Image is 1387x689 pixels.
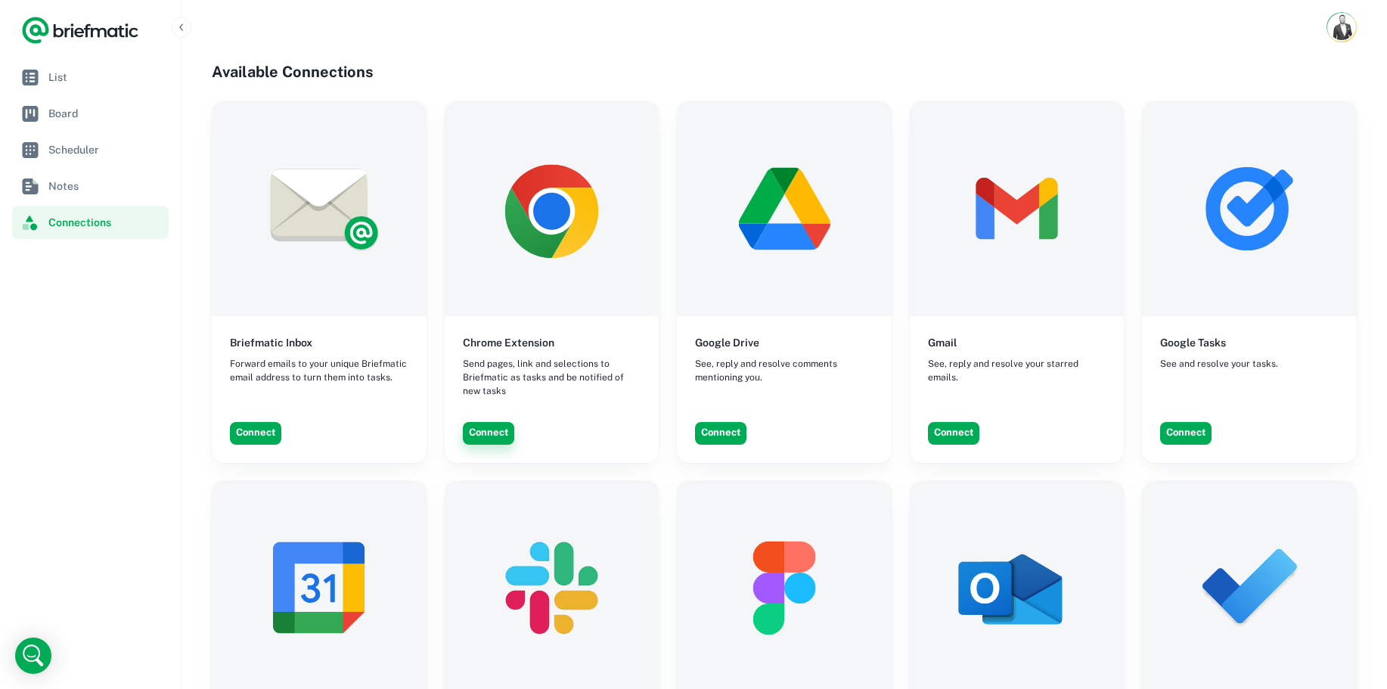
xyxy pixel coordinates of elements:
[12,206,169,239] a: Connections
[695,334,759,351] h6: Google Drive
[463,422,514,445] button: Connect
[445,101,659,316] img: Chrome Extension
[12,169,169,203] a: Notes
[1326,12,1357,42] button: Account button
[928,422,979,445] button: Connect
[48,105,163,122] span: Board
[677,101,892,316] img: Google Drive
[1160,357,1278,371] span: See and resolve your tasks.
[12,133,169,166] a: Scheduler
[463,357,641,398] span: Send pages, link and selections to Briefmatic as tasks and be notified of new tasks
[695,357,873,384] span: See, reply and resolve comments mentioning you.
[48,178,163,194] span: Notes
[212,101,427,316] img: Briefmatic Inbox
[230,334,312,351] h6: Briefmatic Inbox
[48,141,163,158] span: Scheduler
[1160,422,1212,445] button: Connect
[21,15,139,45] a: Logo
[15,638,51,674] div: Open Intercom Messenger
[12,97,169,130] a: Board
[928,357,1106,384] span: See, reply and resolve your starred emails.
[48,214,163,231] span: Connections
[212,61,1357,83] h4: Available Connections
[1160,334,1226,351] h6: Google Tasks
[910,101,1125,316] img: Gmail
[928,334,957,351] h6: Gmail
[230,357,408,384] span: Forward emails to your unique Briefmatic email address to turn them into tasks.
[1142,101,1357,316] img: Google Tasks
[463,334,554,351] h6: Chrome Extension
[48,69,163,85] span: List
[1329,14,1354,40] img: Ted Montanus
[230,422,281,445] button: Connect
[695,422,746,445] button: Connect
[12,61,169,94] a: List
